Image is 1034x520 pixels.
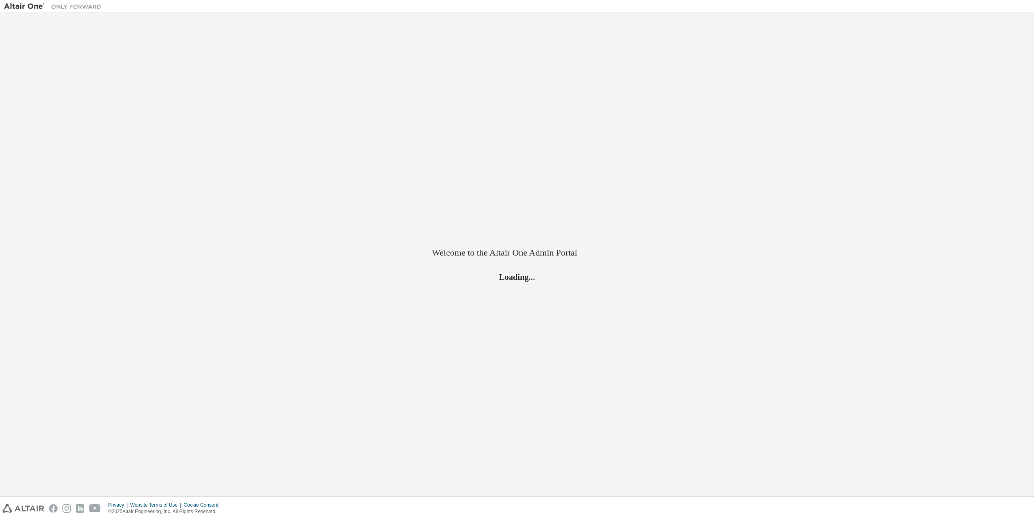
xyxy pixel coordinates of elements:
img: Altair One [4,2,105,11]
img: facebook.svg [49,504,58,513]
img: youtube.svg [89,504,101,513]
div: Cookie Consent [184,502,223,508]
p: © 2025 Altair Engineering, Inc. All Rights Reserved. [108,508,223,515]
div: Privacy [108,502,130,508]
img: instagram.svg [62,504,71,513]
h2: Welcome to the Altair One Admin Portal [432,247,602,258]
img: altair_logo.svg [2,504,44,513]
img: linkedin.svg [76,504,84,513]
div: Website Terms of Use [130,502,184,508]
h2: Loading... [432,272,602,282]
